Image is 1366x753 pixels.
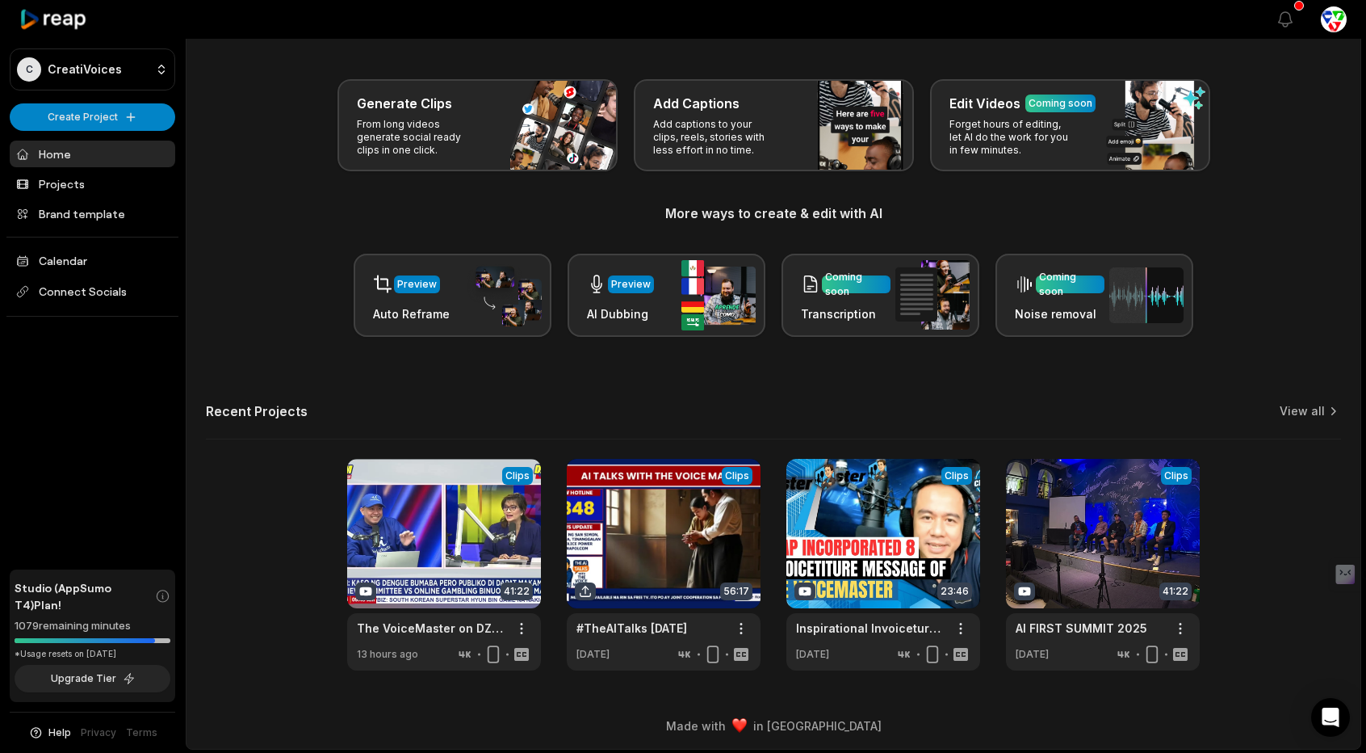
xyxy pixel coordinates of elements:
a: View all [1280,403,1325,419]
img: ai_dubbing.png [681,260,756,330]
a: Brand template [10,200,175,227]
a: Projects [10,170,175,197]
h2: Recent Projects [206,403,308,419]
a: AI FIRST SUMMIT 2025 [1016,620,1147,637]
a: Privacy [81,726,116,740]
div: C [17,57,41,82]
img: noise_removal.png [1109,267,1184,323]
p: Add captions to your clips, reels, stories with less effort in no time. [653,118,778,157]
img: transcription.png [895,260,970,330]
div: Made with in [GEOGRAPHIC_DATA] [201,717,1346,734]
button: Help [28,726,71,740]
span: Help [48,726,71,740]
h3: Auto Reframe [373,305,450,322]
p: From long videos generate social ready clips in one click. [357,118,482,157]
div: 1079 remaining minutes [15,618,170,634]
a: Terms [126,726,157,740]
a: Inspirational Invoiceture: The VoiceMaster's Message to CVAP Batch 8 [796,620,945,637]
a: The VoiceMaster on DZMM PANALONG DISKARTE [357,620,505,637]
a: Calendar [10,247,175,274]
div: *Usage resets on [DATE] [15,648,170,660]
h3: Edit Videos [949,94,1020,113]
div: Coming soon [825,270,887,299]
h3: More ways to create & edit with AI [206,204,1341,223]
h3: Generate Clips [357,94,452,113]
div: Preview [397,277,437,292]
h3: Add Captions [653,94,740,113]
h3: Transcription [801,305,890,322]
h3: AI Dubbing [587,305,654,322]
img: auto_reframe.png [467,264,542,327]
p: CreatiVoices [48,62,122,77]
a: #TheAITalks [DATE] [576,620,687,637]
img: heart emoji [732,718,747,733]
p: Forget hours of editing, let AI do the work for you in few minutes. [949,118,1075,157]
div: Open Intercom Messenger [1311,698,1350,737]
a: Home [10,141,175,167]
div: Preview [611,277,651,292]
button: Upgrade Tier [15,665,170,692]
span: Connect Socials [10,277,175,306]
h3: Noise removal [1015,305,1104,322]
span: Studio (AppSumo T4) Plan! [15,579,155,613]
div: Coming soon [1029,96,1092,111]
div: Coming soon [1039,270,1101,299]
button: Create Project [10,103,175,131]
